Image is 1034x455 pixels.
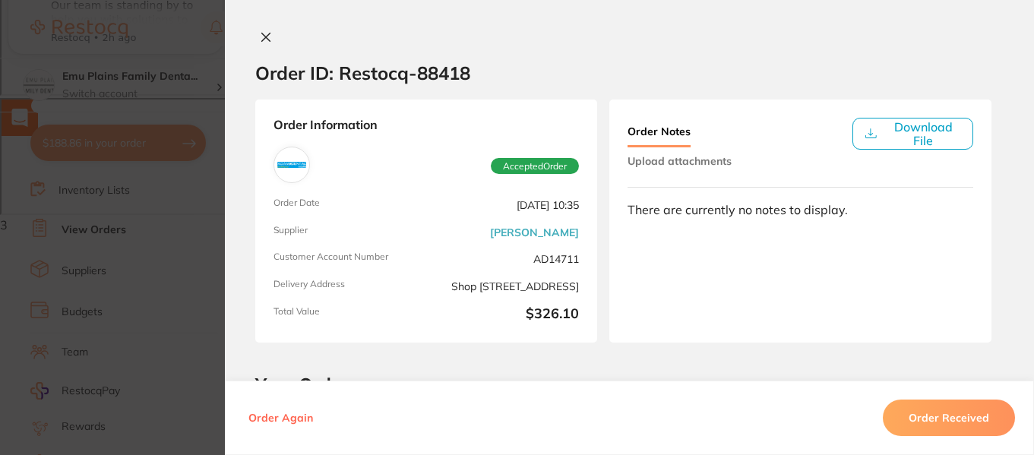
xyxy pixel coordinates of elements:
button: Upload attachments [628,147,732,175]
h2: Order ID: Restocq- 88418 [255,62,470,84]
b: $326.10 [432,306,579,324]
span: Order Date [274,197,420,213]
div: We’re committed to ensuring a smooth transition for you! Our team is standing by to help you with... [49,186,210,276]
div: message notification from Restocq, 2h ago. Hi Samuel, Starting 11 August, we’re making some updat... [6,20,222,287]
span: Delivery Address [274,279,420,294]
button: Order Notes [628,118,691,147]
button: Order Received [883,400,1015,436]
span: Accepted Order [491,158,579,175]
button: Download File [852,118,973,150]
h2: Your Orders [255,373,1004,396]
div: Hi [PERSON_NAME], Starting [DATE], we’re making some updates to our product offerings on the Rest... [49,30,210,179]
span: Supplier [274,225,420,240]
strong: Order Information [274,118,579,134]
div: There are currently no notes to display. [628,203,973,216]
div: Message content [49,30,210,258]
span: Total Value [274,306,420,324]
span: [DATE] 10:35 [432,197,579,213]
span: Shop [STREET_ADDRESS] [432,279,579,294]
span: AD14711 [432,251,579,267]
span: Customer Account Number [274,251,420,267]
img: Profile image for Restocq [17,33,42,58]
button: Order Again [244,411,318,425]
img: Adam Dental [277,150,306,179]
a: [PERSON_NAME] [490,226,579,239]
p: Message from Restocq, sent 2h ago [49,264,210,277]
